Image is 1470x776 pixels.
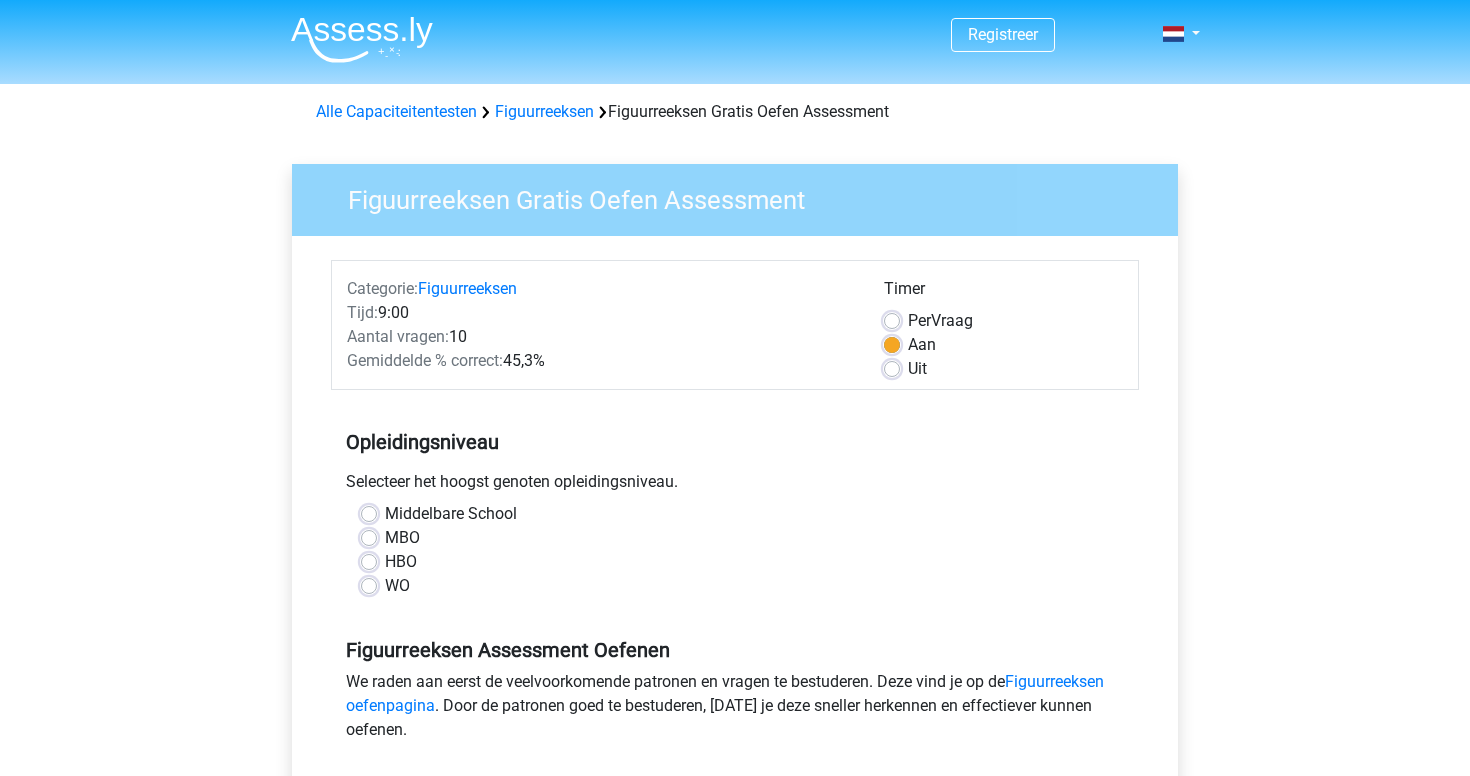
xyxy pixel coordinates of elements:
[908,309,973,333] label: Vraag
[347,327,449,346] span: Aantal vragen:
[385,526,420,550] label: MBO
[332,325,869,349] div: 10
[385,574,410,598] label: WO
[291,16,433,63] img: Assessly
[346,638,1124,662] h5: Figuurreeksen Assessment Oefenen
[884,277,1123,309] div: Timer
[495,102,594,121] a: Figuurreeksen
[308,100,1162,124] div: Figuurreeksen Gratis Oefen Assessment
[347,303,378,322] span: Tijd:
[346,422,1124,462] h5: Opleidingsniveau
[347,279,418,298] span: Categorie:
[908,357,927,381] label: Uit
[332,349,869,373] div: 45,3%
[908,311,931,330] span: Per
[968,25,1038,44] a: Registreer
[347,351,503,370] span: Gemiddelde % correct:
[385,550,417,574] label: HBO
[324,177,1163,216] h3: Figuurreeksen Gratis Oefen Assessment
[316,102,477,121] a: Alle Capaciteitentesten
[418,279,517,298] a: Figuurreeksen
[908,333,936,357] label: Aan
[331,670,1139,750] div: We raden aan eerst de veelvoorkomende patronen en vragen te bestuderen. Deze vind je op de . Door...
[385,502,517,526] label: Middelbare School
[332,301,869,325] div: 9:00
[331,470,1139,502] div: Selecteer het hoogst genoten opleidingsniveau.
